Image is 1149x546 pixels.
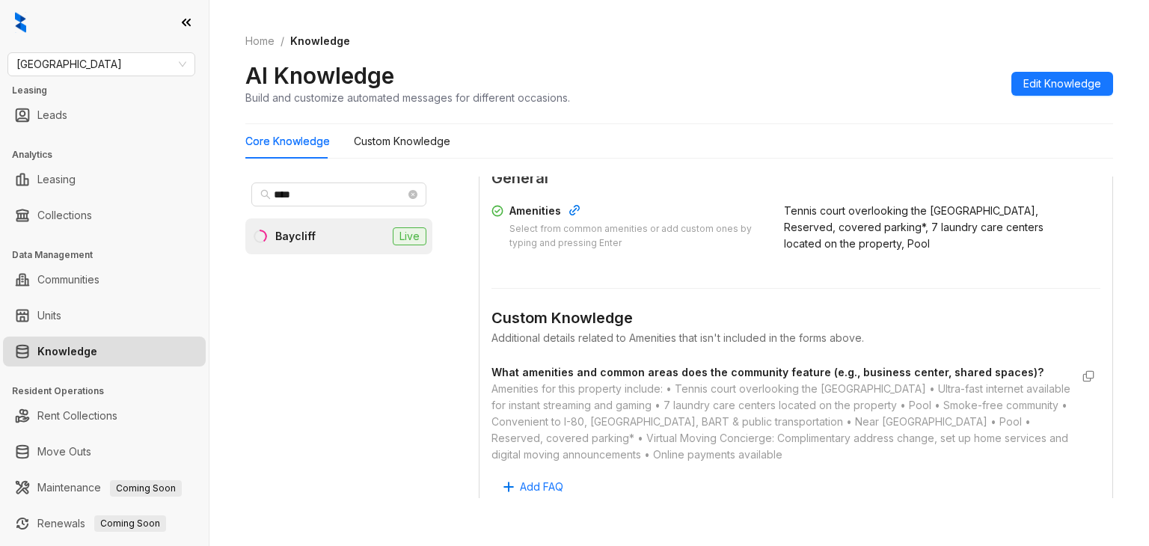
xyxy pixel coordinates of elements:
a: Units [37,301,61,331]
span: General [491,167,1100,190]
img: logo [15,12,26,33]
a: Knowledge [37,337,97,366]
div: Amenities [509,203,766,222]
a: Home [242,33,278,49]
span: Fairfield [16,53,186,76]
span: Edit Knowledge [1023,76,1101,92]
h2: AI Knowledge [245,61,394,90]
li: Leads [3,100,206,130]
button: Edit Knowledge [1011,72,1113,96]
strong: What amenities and common areas does the community feature (e.g., business center, shared spaces)? [491,366,1044,378]
a: Collections [37,200,92,230]
h3: Analytics [12,148,209,162]
a: Rent Collections [37,401,117,431]
li: Knowledge [3,337,206,366]
h3: Leasing [12,84,209,97]
span: Coming Soon [94,515,166,532]
span: Tennis court overlooking the [GEOGRAPHIC_DATA], Reserved, covered parking*, 7 laundry care center... [784,204,1044,250]
a: Leasing [37,165,76,194]
span: Coming Soon [110,480,182,497]
li: / [281,33,284,49]
h3: Resident Operations [12,384,209,398]
span: search [260,189,271,200]
li: Maintenance [3,473,206,503]
li: Leasing [3,165,206,194]
button: Add FAQ [491,475,575,499]
li: Rent Collections [3,401,206,431]
span: close-circle [408,190,417,199]
a: Leads [37,100,67,130]
a: RenewalsComing Soon [37,509,166,539]
span: Knowledge [290,34,350,47]
a: Communities [37,265,99,295]
div: Baycliff [275,228,316,245]
div: Core Knowledge [245,133,330,150]
div: Custom Knowledge [491,307,1100,330]
li: Collections [3,200,206,230]
span: Live [393,227,426,245]
li: Renewals [3,509,206,539]
span: Add FAQ [520,479,563,495]
li: Communities [3,265,206,295]
div: Custom Knowledge [354,133,450,150]
div: Select from common amenities or add custom ones by typing and pressing Enter [509,222,766,251]
div: Amenities for this property include: • Tennis court overlooking the [GEOGRAPHIC_DATA] • Ultra-fas... [491,381,1070,463]
li: Units [3,301,206,331]
li: Move Outs [3,437,206,467]
a: Move Outs [37,437,91,467]
div: Build and customize automated messages for different occasions. [245,90,570,105]
h3: Data Management [12,248,209,262]
div: Additional details related to Amenities that isn't included in the forms above. [491,330,1100,346]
